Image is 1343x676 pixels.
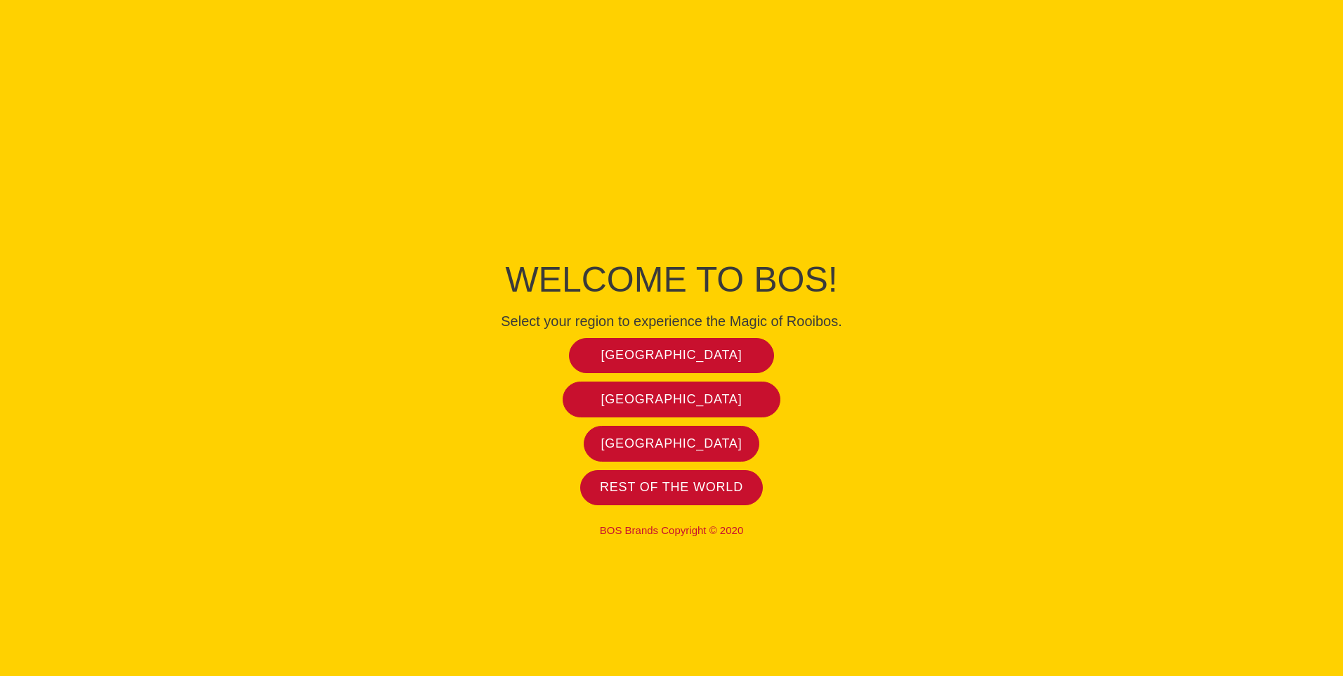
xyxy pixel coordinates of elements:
span: [GEOGRAPHIC_DATA] [601,436,742,452]
a: [GEOGRAPHIC_DATA] [563,382,781,417]
span: Rest of the world [600,479,743,495]
a: [GEOGRAPHIC_DATA] [584,426,759,462]
a: Rest of the world [580,470,763,506]
h1: Welcome to BOS! [355,255,988,304]
span: [GEOGRAPHIC_DATA] [601,347,742,363]
h4: Select your region to experience the Magic of Rooibos. [355,313,988,330]
a: [GEOGRAPHIC_DATA] [569,338,775,374]
span: [GEOGRAPHIC_DATA] [601,391,742,408]
p: BOS Brands Copyright © 2020 [355,524,988,537]
img: Bos Brands [619,134,724,240]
